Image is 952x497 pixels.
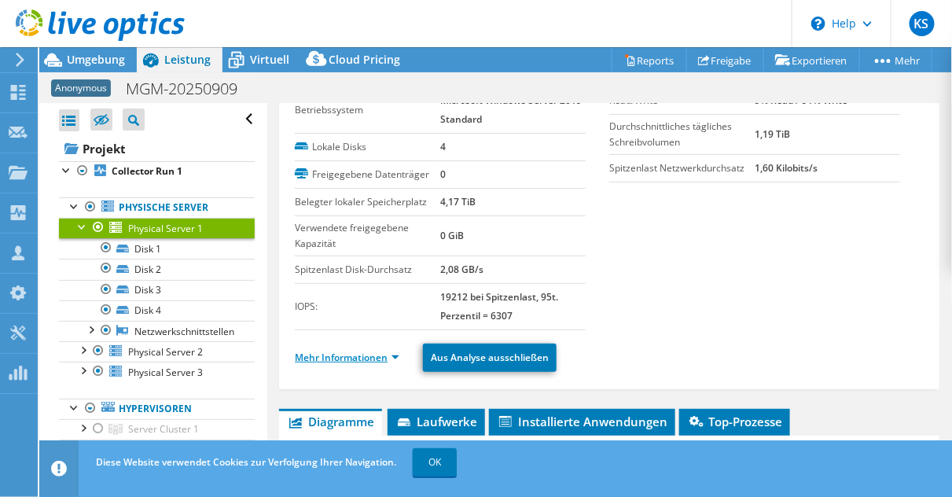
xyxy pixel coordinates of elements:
[59,259,255,279] a: Disk 2
[440,140,446,153] b: 4
[250,52,289,67] span: Virtuell
[413,448,457,477] a: OK
[128,222,203,235] span: Physical Server 1
[395,414,477,429] span: Laufwerke
[440,290,558,322] b: 19212 bei Spitzenlast, 95t. Perzentil = 6307
[609,160,755,176] label: Spitzenlast Netzwerkdurchsatz
[59,399,255,419] a: Hypervisoren
[164,52,211,67] span: Leistung
[755,161,818,175] b: 1,60 Kilobits/s
[440,195,476,208] b: 4,17 TiB
[128,422,199,436] span: Server Cluster 1
[811,17,825,31] svg: \n
[295,262,440,278] label: Spitzenlast Disk-Durchsatz
[59,419,255,440] a: Server Cluster 1
[59,440,255,460] a: Server Cluster 3
[59,238,255,259] a: Disk 1
[763,48,860,72] a: Exportieren
[755,127,790,141] b: 1,19 TiB
[423,344,557,372] a: Aus Analyse ausschließen
[67,52,125,67] span: Umgebung
[440,168,446,181] b: 0
[59,197,255,218] a: Physische Server
[329,52,400,67] span: Cloud Pricing
[128,345,203,359] span: Physical Server 2
[440,94,582,126] b: Microsoft Windows Server 2019 Standard
[295,194,440,210] label: Belegter lokaler Speicherplatz
[295,220,440,252] label: Verwendete freigegebene Kapazität
[859,48,932,72] a: Mehr
[59,280,255,300] a: Disk 3
[59,161,255,182] a: Collector Run 1
[686,48,764,72] a: Freigabe
[295,299,440,315] label: IOPS:
[440,229,464,242] b: 0 GiB
[440,263,483,276] b: 2,08 GB/s
[755,94,847,107] b: 9% Read / 91% Write
[59,341,255,362] a: Physical Server 2
[287,414,374,429] span: Diagramme
[51,79,111,97] span: Anonymous
[295,139,440,155] label: Lokale Disks
[497,414,667,429] span: Installierte Anwendungen
[609,119,755,150] label: Durchschnittliches tägliches Schreibvolumen
[128,366,203,379] span: Physical Server 3
[687,414,782,429] span: Top-Prozesse
[612,48,687,72] a: Reports
[96,455,396,469] span: Diese Website verwendet Cookies zur Verfolgung Ihrer Navigation.
[295,351,399,364] a: Mehr Informationen
[295,102,440,118] label: Betriebssystem
[59,136,255,161] a: Projekt
[112,164,182,178] b: Collector Run 1
[119,80,262,98] h1: MGM-20250909
[59,218,255,238] a: Physical Server 1
[295,167,440,182] label: Freigegebene Datenträger
[910,11,935,36] span: KS
[59,321,255,341] a: Netzwerkschnittstellen
[59,362,255,382] a: Physical Server 3
[59,300,255,321] a: Disk 4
